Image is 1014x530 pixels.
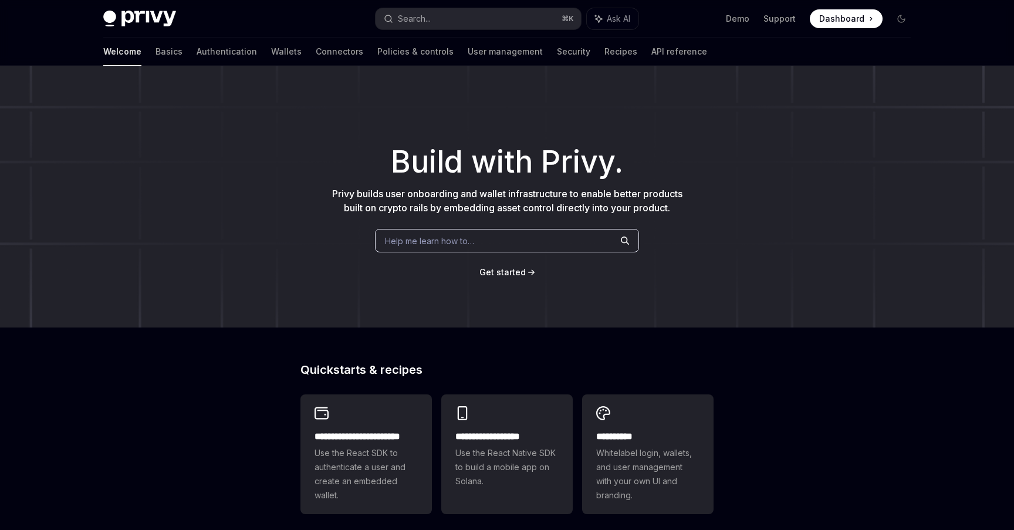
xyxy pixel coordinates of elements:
[468,38,543,66] a: User management
[376,8,581,29] button: Search...⌘K
[197,38,257,66] a: Authentication
[103,38,141,66] a: Welcome
[300,364,422,376] span: Quickstarts & recipes
[398,12,431,26] div: Search...
[596,446,699,502] span: Whitelabel login, wallets, and user management with your own UI and branding.
[103,11,176,27] img: dark logo
[455,446,559,488] span: Use the React Native SDK to build a mobile app on Solana.
[156,38,182,66] a: Basics
[562,14,574,23] span: ⌘ K
[810,9,883,28] a: Dashboard
[479,267,526,277] span: Get started
[271,38,302,66] a: Wallets
[604,38,637,66] a: Recipes
[587,8,638,29] button: Ask AI
[479,266,526,278] a: Get started
[582,394,714,514] a: **** *****Whitelabel login, wallets, and user management with your own UI and branding.
[441,394,573,514] a: **** **** **** ***Use the React Native SDK to build a mobile app on Solana.
[316,38,363,66] a: Connectors
[557,38,590,66] a: Security
[315,446,418,502] span: Use the React SDK to authenticate a user and create an embedded wallet.
[819,13,864,25] span: Dashboard
[763,13,796,25] a: Support
[892,9,911,28] button: Toggle dark mode
[332,188,682,214] span: Privy builds user onboarding and wallet infrastructure to enable better products built on crypto ...
[377,38,454,66] a: Policies & controls
[391,151,623,173] span: Build with Privy.
[726,13,749,25] a: Demo
[385,235,474,247] span: Help me learn how to…
[651,38,707,66] a: API reference
[607,13,630,25] span: Ask AI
